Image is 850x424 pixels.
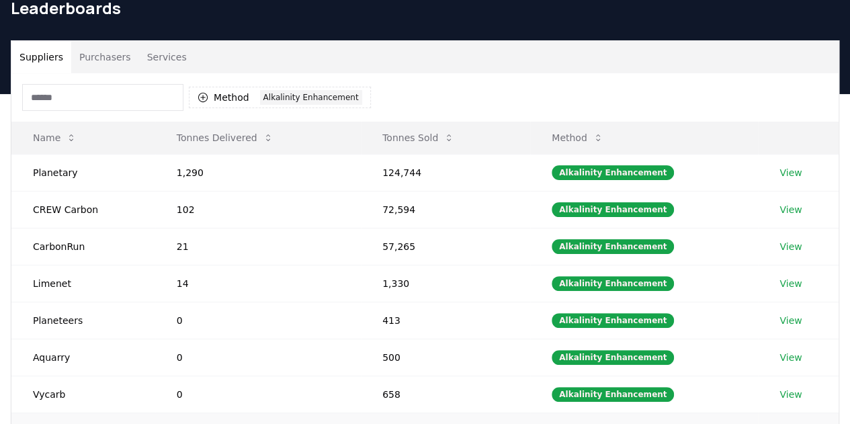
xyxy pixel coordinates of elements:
div: Alkalinity Enhancement [552,350,674,365]
td: 72,594 [361,191,530,228]
a: View [779,166,802,179]
td: 413 [361,302,530,339]
td: Planetary [11,154,155,191]
div: Alkalinity Enhancement [552,202,674,217]
td: Vycarb [11,376,155,413]
td: 658 [361,376,530,413]
td: 1,290 [155,154,361,191]
div: Alkalinity Enhancement [552,387,674,402]
div: Alkalinity Enhancement [552,276,674,291]
td: 1,330 [361,265,530,302]
td: 21 [155,228,361,265]
div: Alkalinity Enhancement [260,90,362,105]
td: 0 [155,339,361,376]
button: Services [139,41,195,73]
button: Purchasers [71,41,139,73]
td: 14 [155,265,361,302]
button: Suppliers [11,41,71,73]
td: Aquarry [11,339,155,376]
td: 500 [361,339,530,376]
td: Planeteers [11,302,155,339]
td: 57,265 [361,228,530,265]
button: Name [22,124,87,151]
div: Alkalinity Enhancement [552,313,674,328]
div: Alkalinity Enhancement [552,239,674,254]
td: 102 [155,191,361,228]
a: View [779,388,802,401]
td: CarbonRun [11,228,155,265]
button: MethodAlkalinity Enhancement [189,87,371,108]
button: Tonnes Delivered [166,124,284,151]
a: View [779,203,802,216]
td: 0 [155,302,361,339]
button: Tonnes Sold [372,124,465,151]
a: View [779,351,802,364]
td: Limenet [11,265,155,302]
td: 0 [155,376,361,413]
button: Method [541,124,614,151]
a: View [779,240,802,253]
td: 124,744 [361,154,530,191]
td: CREW Carbon [11,191,155,228]
a: View [779,277,802,290]
div: Alkalinity Enhancement [552,165,674,180]
a: View [779,314,802,327]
